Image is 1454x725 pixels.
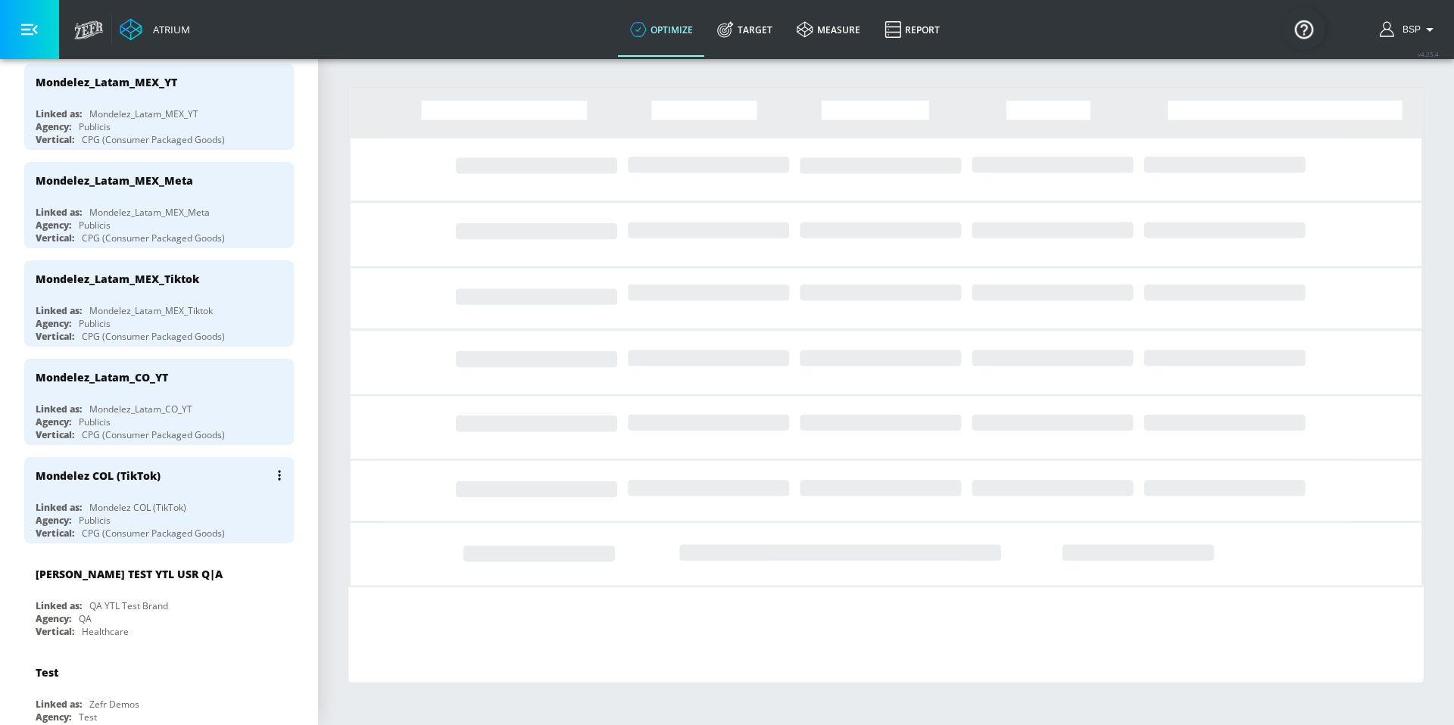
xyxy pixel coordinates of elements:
div: Linked as: [36,403,82,415]
div: Vertical: [36,527,74,540]
div: Agency: [36,415,71,428]
div: CPG (Consumer Packaged Goods) [82,133,225,146]
div: Agency: [36,711,71,723]
div: Mondelez_Latam_MEX_MetaLinked as:Mondelez_Latam_MEX_MetaAgency:PublicisVertical:CPG (Consumer Pac... [24,162,294,248]
div: Mondelez_Latam_MEX_TiktokLinked as:Mondelez_Latam_MEX_TiktokAgency:PublicisVertical:CPG (Consumer... [24,260,294,347]
div: Mondelez_Latam_MEX_YTLinked as:Mondelez_Latam_MEX_YTAgency:PublicisVertical:CPG (Consumer Package... [24,64,294,150]
div: Agency: [36,612,71,625]
a: Target [705,2,785,57]
div: QA [79,612,92,625]
div: Agency: [36,219,71,232]
div: [PERSON_NAME] TEST YTL USR Q|ALinked as:QA YTL Test BrandAgency:QAVertical:Healthcare [24,555,294,642]
div: Linked as: [36,501,82,514]
div: Vertical: [36,625,74,638]
div: Linked as: [36,599,82,612]
div: Healthcare [82,625,129,638]
div: Publicis [79,317,111,330]
div: [PERSON_NAME] TEST YTL USR Q|A [36,567,223,581]
div: Mondelez COL (TikTok)Linked as:Mondelez COL (TikTok)Agency:PublicisVertical:CPG (Consumer Package... [24,457,294,543]
div: Publicis [79,514,111,527]
div: Mondelez COL (TikTok) [36,468,161,483]
span: login as: bsp_linking@zefr.com [1396,24,1421,35]
div: Publicis [79,415,111,428]
div: CPG (Consumer Packaged Goods) [82,527,225,540]
div: Mondelez_Latam_CO_YT [89,403,192,415]
div: Atrium [147,23,190,36]
div: Vertical: [36,232,74,244]
div: Mondelez_Latam_MEX_YT [36,75,177,89]
div: Test [36,665,58,680]
div: Vertical: [36,133,74,146]
div: Linked as: [36,304,82,317]
a: Atrium [120,18,190,41]
div: Linked as: [36,107,82,120]
div: Mondelez_Latam_CO_YTLinked as:Mondelez_Latam_CO_YTAgency:PublicisVertical:CPG (Consumer Packaged ... [24,359,294,445]
div: Mondelez_Latam_MEX_Tiktok [89,304,213,317]
div: Publicis [79,120,111,133]
a: optimize [618,2,705,57]
div: Vertical: [36,330,74,343]
div: Linked as: [36,698,82,711]
div: QA YTL Test Brand [89,599,168,612]
div: Test [79,711,97,723]
div: Zefr Demos [89,698,139,711]
div: Agency: [36,120,71,133]
button: Open Resource Center [1283,8,1325,50]
div: Agency: [36,317,71,330]
div: Mondelez_Latam_CO_YT [36,370,168,384]
div: Mondelez_Latam_MEX_Meta [36,173,193,188]
a: Report [872,2,952,57]
div: Mondelez_Latam_MEX_YT [89,107,198,120]
span: v 4.25.4 [1418,50,1439,58]
div: Mondelez COL (TikTok) [89,501,186,514]
div: Publicis [79,219,111,232]
div: Vertical: [36,428,74,441]
div: Mondelez_Latam_MEX_Tiktok [36,272,199,286]
div: CPG (Consumer Packaged Goods) [82,232,225,244]
div: CPG (Consumer Packaged Goods) [82,428,225,441]
div: CPG (Consumer Packaged Goods) [82,330,225,343]
button: BSP [1380,20,1439,39]
div: Linked as: [36,206,82,219]
div: Agency: [36,514,71,527]
a: measure [785,2,872,57]
div: Mondelez_Latam_MEX_Meta [89,206,210,219]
